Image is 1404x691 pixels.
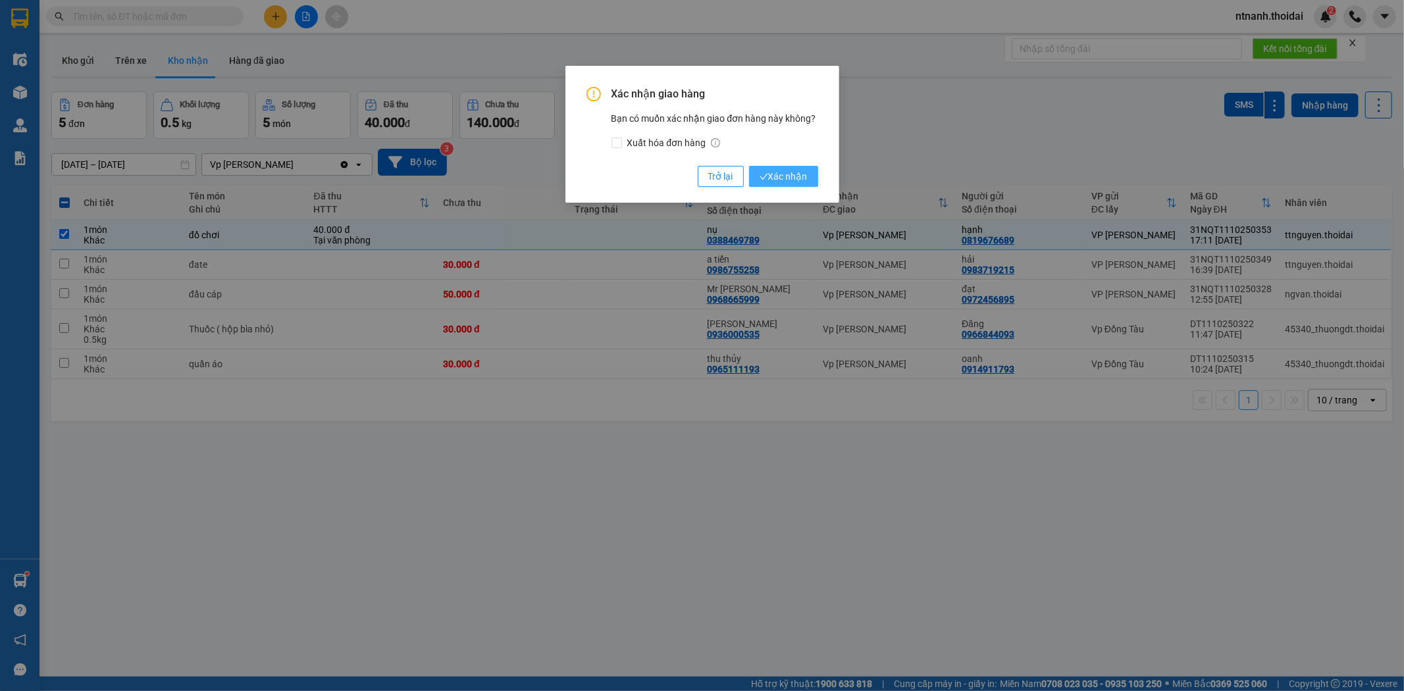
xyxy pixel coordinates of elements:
[749,166,818,187] button: checkXác nhận
[611,87,818,101] span: Xác nhận giao hàng
[711,138,720,147] span: info-circle
[760,169,808,184] span: Xác nhận
[698,166,744,187] button: Trở lại
[611,111,818,150] div: Bạn có muốn xác nhận giao đơn hàng này không?
[622,136,726,150] span: Xuất hóa đơn hàng
[760,172,768,181] span: check
[708,169,733,184] span: Trở lại
[586,87,601,101] span: exclamation-circle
